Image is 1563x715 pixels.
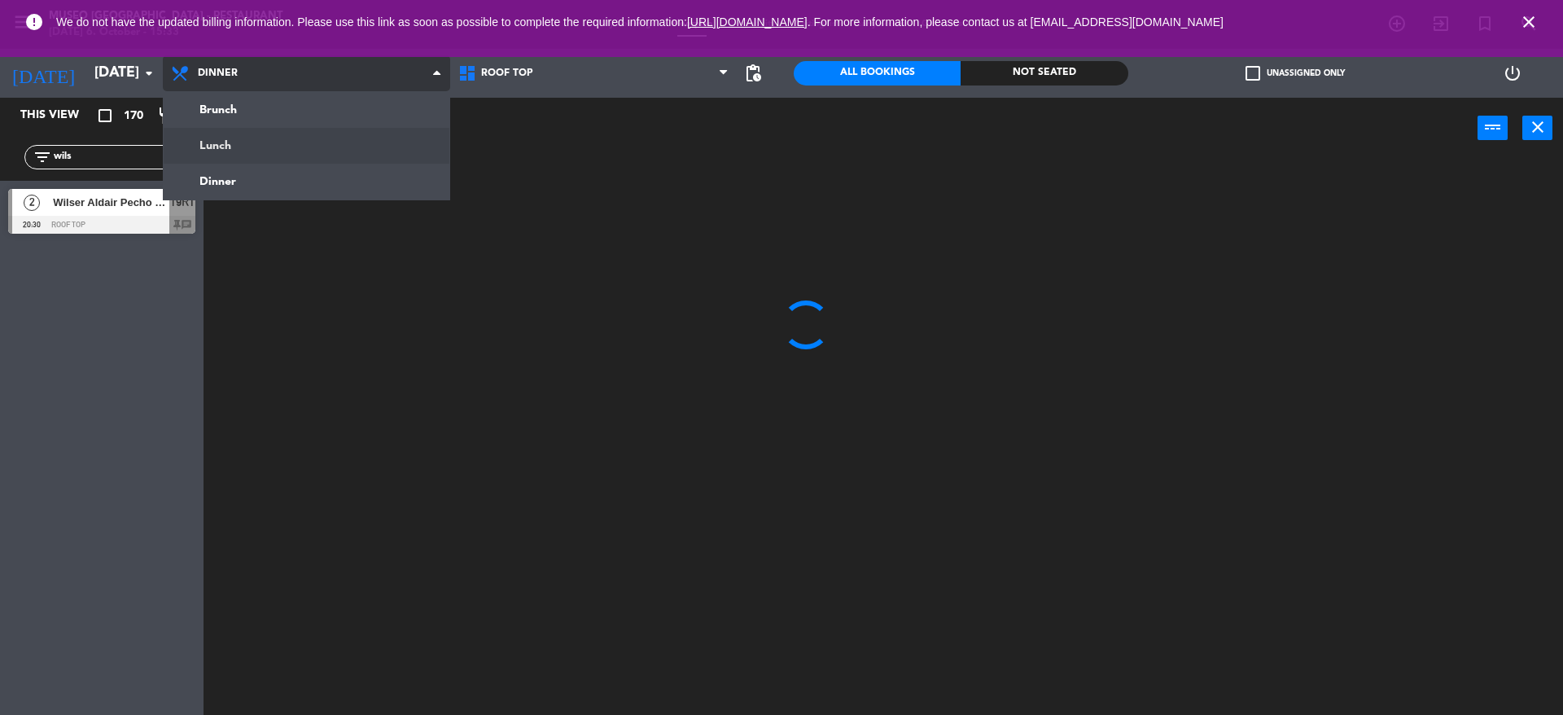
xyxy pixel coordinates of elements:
[1246,66,1345,81] label: Unassigned only
[481,68,533,79] span: Roof Top
[1478,116,1508,140] button: power_input
[95,106,115,125] i: crop_square
[743,64,763,83] span: pending_actions
[1522,116,1552,140] button: close
[56,15,1224,29] span: We do not have the updated billing information. Please use this link as soon as possible to compl...
[687,15,808,29] a: [URL][DOMAIN_NAME]
[808,15,1224,29] a: . For more information, please contact us at [EMAIL_ADDRESS][DOMAIN_NAME]
[24,195,40,211] span: 2
[33,147,52,167] i: filter_list
[1503,64,1522,83] i: power_settings_new
[157,106,177,125] i: restaurant
[164,164,449,200] a: Dinner
[24,12,44,32] i: error
[170,192,195,212] span: 19RT
[198,68,238,79] span: Dinner
[139,64,159,83] i: arrow_drop_down
[1246,66,1260,81] span: check_box_outline_blank
[961,61,1127,86] div: Not seated
[164,128,449,164] a: Lunch
[1519,12,1539,32] i: close
[53,194,169,211] span: Wilser Aldair Pecho Bovis
[794,61,961,86] div: All Bookings
[164,92,449,128] a: Brunch
[52,148,178,166] input: Filter by name...
[1483,117,1503,137] i: power_input
[8,106,117,125] div: This view
[124,107,143,125] span: 170
[1528,117,1548,137] i: close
